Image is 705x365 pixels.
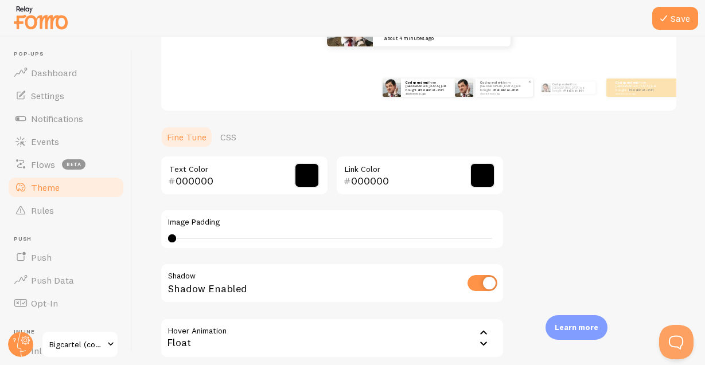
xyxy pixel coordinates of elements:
a: Flows beta [7,153,125,176]
div: Shadow Enabled [160,263,504,305]
span: Inline [14,328,125,336]
strong: Codependent [406,80,429,85]
label: Image Padding [168,217,496,227]
a: Events [7,130,125,153]
p: from [GEOGRAPHIC_DATA] just bought a [552,81,591,94]
div: Float [160,318,504,358]
span: Notifications [31,113,83,124]
a: Opt-In [7,292,125,315]
a: Push Data [7,269,125,292]
a: Theme [7,176,125,199]
p: from [GEOGRAPHIC_DATA] just bought a [616,80,661,95]
span: Push [14,236,125,243]
a: Notifications [7,107,125,130]
a: Bigcartel (codependentpapi) [41,331,119,358]
span: Rules [31,205,54,216]
a: Metallica t-shirt [564,89,583,92]
a: Fine Tune [160,125,213,148]
span: Push Data [31,274,74,286]
small: about 4 minutes ago [406,92,450,95]
a: Metallica t-shirt [419,88,444,92]
div: Learn more [546,315,607,340]
span: beta [62,159,85,170]
span: Bigcartel (codependentpapi) [49,337,104,351]
small: about 4 minutes ago [616,92,660,95]
a: Settings [7,84,125,107]
strong: Codependent [616,80,638,85]
p: from [GEOGRAPHIC_DATA] just bought a [406,80,451,95]
a: Dashboard [7,61,125,84]
p: from [GEOGRAPHIC_DATA] just bought a [480,80,528,95]
a: Metallica t-shirt [629,88,654,92]
strong: Codependent [552,83,571,86]
img: Fomo [542,83,551,92]
span: Opt-In [31,297,58,309]
small: about 4 minutes ago [384,36,496,41]
a: Metallica t-shirt [494,88,519,92]
span: Settings [31,90,64,101]
span: Events [31,136,59,147]
span: Flows [31,159,55,170]
small: about 4 minutes ago [480,92,527,95]
img: Fomo [383,79,401,97]
span: Push [31,252,52,263]
span: Dashboard [31,67,77,79]
a: CSS [213,125,243,148]
span: Theme [31,182,60,193]
img: Fomo [455,79,473,97]
strong: Codependent [480,80,503,85]
img: fomo-relay-logo-orange.svg [12,3,69,32]
a: Rules [7,199,125,222]
span: Pop-ups [14,50,125,58]
a: Push [7,246,125,269]
iframe: Help Scout Beacon - Open [659,325,694,359]
p: Learn more [555,322,598,333]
